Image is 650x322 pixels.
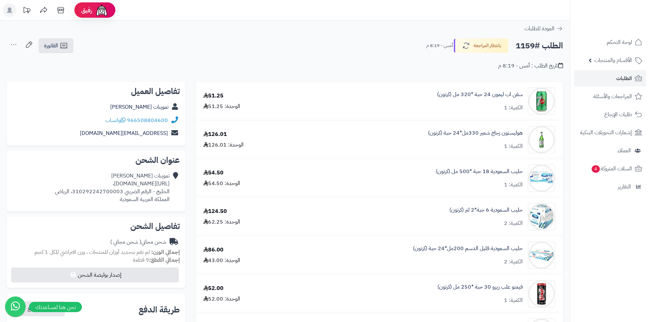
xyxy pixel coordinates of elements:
[504,296,523,304] div: الكمية: 1
[618,182,631,191] span: التقارير
[504,219,523,227] div: الكمية: 2
[55,172,170,203] div: تموينات [PERSON_NAME] [URL][DOMAIN_NAME]، الخليج - الرقم الضريبي 310292242700003، الرياض المملكة ...
[203,257,240,264] div: الوحدة: 43.00
[139,306,180,314] h2: طريقة الدفع
[504,258,523,266] div: الكمية: 2
[11,267,179,282] button: إصدار بوليصة الشحن
[516,39,563,53] h2: الطلب #1159
[574,124,646,141] a: إشعارات التحويلات البنكية
[149,256,180,264] strong: إجمالي القطع:
[44,42,58,50] span: الفاتورة
[437,91,523,98] a: سفن اب ليمون 24 حبة *320 مل (كرتون)
[528,203,555,230] img: 1747745123-718-Mkr996L._AC_SL1500-90x90.jpg
[580,128,632,137] span: إشعارات التحويلات البنكية
[151,248,180,256] strong: إجمالي الوزن:
[528,242,555,269] img: 1747745276-61PBxPFtO%20L._AC_SL1500-90x90.jpg
[413,245,523,252] a: حليب السعودية قليل الدسم 200مل*24 حبة (كرتون)
[524,25,563,33] a: العودة للطلبات
[133,256,180,264] small: 9 قطعة
[39,38,73,53] a: الفاتورة
[528,88,555,115] img: 1747540602-UsMwFj3WdUIJzISPTZ6ZIXs6lgAaNT6J-90x90.jpg
[504,104,523,112] div: الكمية: 1
[528,126,555,153] img: 1747673280-747a3f85-dd69-4bbb-92ee-04f0a468-90x90.jpg
[203,180,240,187] div: الوحدة: 54.50
[12,156,180,164] h2: عنوان الشحن
[426,42,453,49] small: أمس - 8:19 م
[449,206,523,214] a: حليب السعودية 6 حبة*2 لتر (كرتون)
[593,92,632,101] span: المراجعات والأسئلة
[110,238,141,246] span: ( شحن مجاني )
[574,160,646,177] a: السلات المتروكة4
[203,295,240,303] div: الوحدة: 52.00
[110,103,169,111] a: تموينات [PERSON_NAME]
[504,142,523,150] div: الكمية: 1
[203,141,244,149] div: الوحدة: 126.01
[203,131,227,138] div: 126.01
[594,56,632,65] span: الأقسام والمنتجات
[436,168,523,175] a: حليب السعودية 18 حبة *500 مل (كرتون)
[28,305,59,313] span: نسخ رابط الدفع
[604,110,632,119] span: طلبات الإرجاع
[127,116,168,124] a: 966508804600
[528,280,555,307] img: 1747831304-Screenshot%202025-05-21%20154117-90x90.jpg
[574,88,646,105] a: المراجعات والأسئلة
[81,6,92,14] span: رفيق
[592,165,600,173] span: 4
[607,37,632,47] span: لوحة التحكم
[203,92,223,100] div: 51.25
[80,129,168,137] a: [EMAIL_ADDRESS][DOMAIN_NAME]
[95,3,109,17] img: ai-face.png
[574,142,646,159] a: العملاء
[12,222,180,230] h2: تفاصيل الشحن
[203,246,223,254] div: 86.00
[12,87,180,95] h2: تفاصيل العميل
[574,70,646,87] a: الطلبات
[110,238,166,246] div: شحن مجاني
[524,25,554,33] span: العودة للطلبات
[504,181,523,189] div: الكمية: 1
[203,208,227,215] div: 124.50
[574,179,646,195] a: التقارير
[498,62,563,70] div: تاريخ الطلب : أمس - 8:19 م
[574,106,646,123] a: طلبات الإرجاع
[203,285,223,292] div: 52.00
[203,103,240,110] div: الوحدة: 51.25
[616,74,632,83] span: الطلبات
[428,129,523,137] a: هوليستون زجاج شعير 330مل*24 حبة (كرتون)
[203,218,240,226] div: الوحدة: 62.25
[18,3,35,19] a: تحديثات المنصة
[591,164,632,173] span: السلات المتروكة
[437,283,523,291] a: فيمتو علب زيرو 30 حبة *250 مل (كرتون)
[105,116,126,124] a: واتساب
[34,248,150,256] span: لم تقم بتحديد أوزان للمنتجات ، وزن افتراضي للكل 1 كجم
[454,39,508,53] button: بانتظار المراجعة
[618,146,631,155] span: العملاء
[574,34,646,50] a: لوحة التحكم
[13,301,65,316] button: نسخ رابط الدفع
[203,169,223,177] div: 54.50
[528,165,555,192] img: 1747744989-51%20qD4WM7OL-90x90.jpg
